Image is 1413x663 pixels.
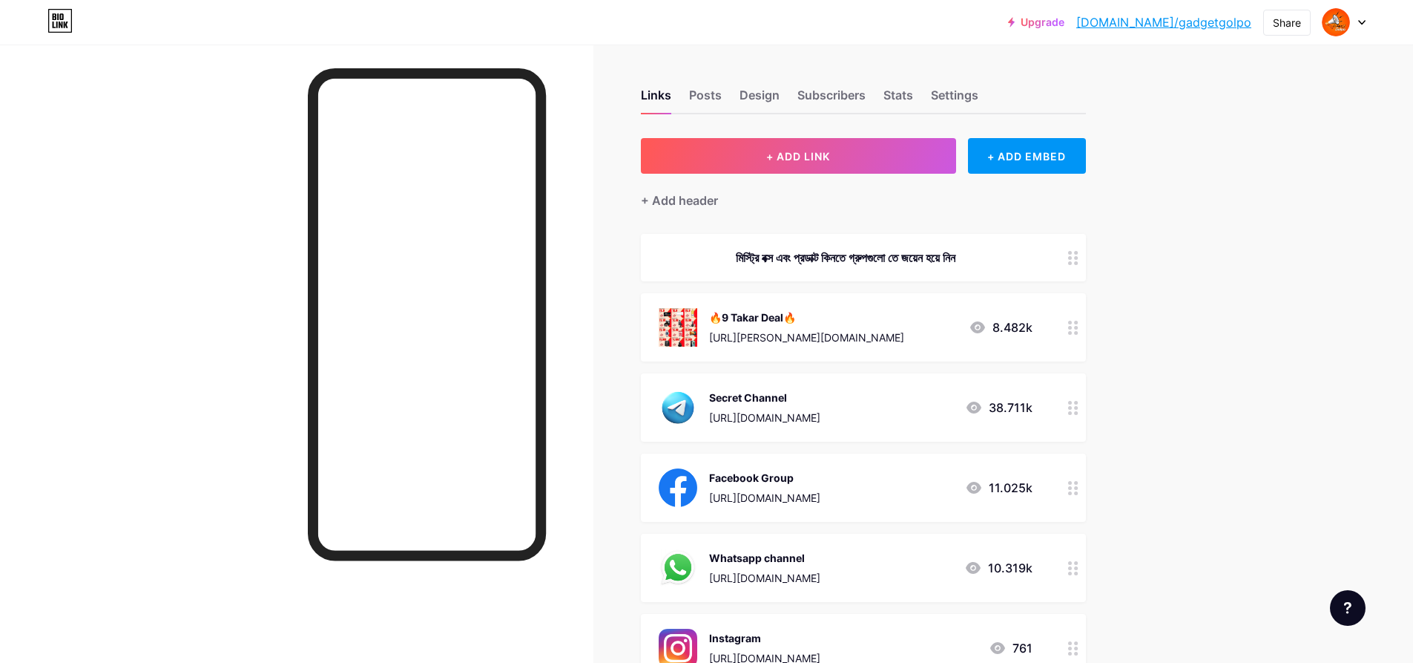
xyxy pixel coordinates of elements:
div: Instagram [709,630,820,646]
a: [DOMAIN_NAME]/gadgetgolpo [1076,13,1251,31]
div: Whatsapp channel [709,550,820,566]
div: Stats [883,86,913,113]
div: 🔥9 Takar Deal🔥 [709,310,904,325]
div: Posts [689,86,722,113]
img: Facebook Group [659,468,697,507]
div: + Add header [641,192,718,209]
div: Secret Channel [709,390,820,405]
img: Secret Channel [659,388,697,427]
div: [URL][DOMAIN_NAME] [709,410,820,425]
div: Settings [931,86,978,113]
div: Subscribers [797,86,866,113]
div: 8.482k [969,319,1032,336]
div: Design [740,86,780,113]
div: + ADD EMBED [968,138,1086,174]
img: Whatsapp channel [659,549,697,587]
div: [URL][DOMAIN_NAME] [709,570,820,586]
div: মিস্ট্রি বক্স এবং প্রডাক্ট কিনতে গ্রুপগুলো তে জয়েন হয়ে নিন [659,249,1032,267]
div: Links [641,86,671,113]
a: Upgrade [1008,16,1064,28]
div: 761 [989,639,1032,657]
div: Share [1273,15,1301,30]
div: [URL][PERSON_NAME][DOMAIN_NAME] [709,330,904,345]
div: 38.711k [965,399,1032,417]
div: [URL][DOMAIN_NAME] [709,490,820,506]
img: 🔥9 Takar Deal🔥 [659,308,697,347]
div: 10.319k [964,559,1032,577]
div: Facebook Group [709,470,820,486]
div: 11.025k [965,479,1032,497]
span: + ADD LINK [766,150,830,163]
img: gadgetgolpo [1322,8,1350,36]
button: + ADD LINK [641,138,956,174]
